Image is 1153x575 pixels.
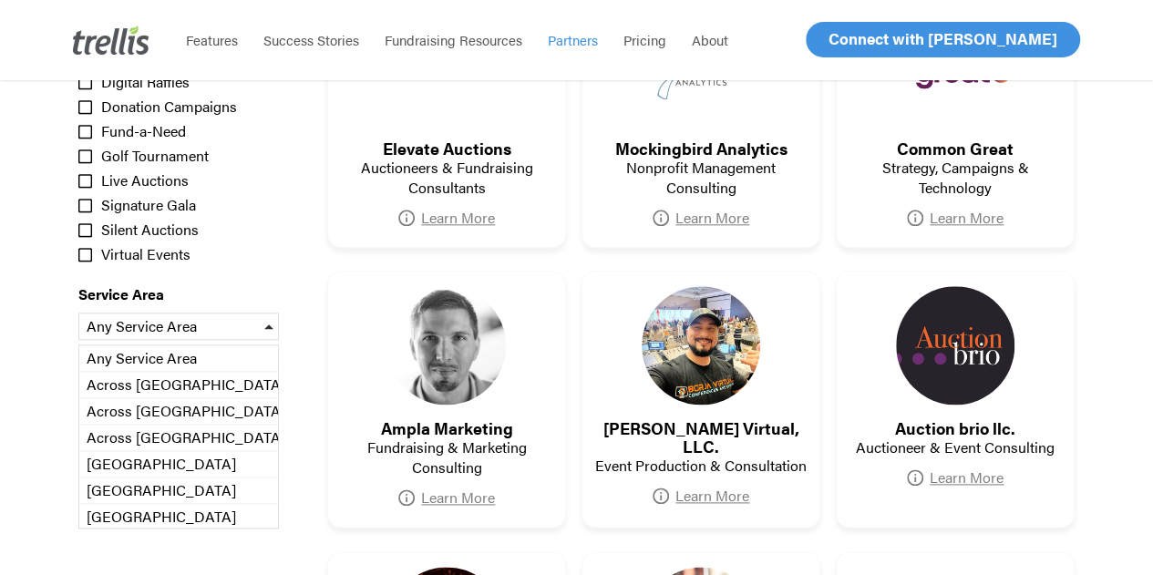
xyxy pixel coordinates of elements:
div: Fund-a-Need [78,120,278,142]
div: Live Auctions [78,169,278,191]
strong: Ampla Marketing [381,416,513,439]
a: About [679,31,741,49]
div: Digital Raffles [78,71,278,93]
div: [GEOGRAPHIC_DATA] [87,483,271,498]
a: Connect with [PERSON_NAME] [806,22,1080,57]
div: Any Service Area [87,351,271,365]
p: Nonprofit Management Consulting [592,158,810,198]
a: Learn More [653,210,749,226]
div: Signature Gala [78,194,278,216]
a: Learn More [907,210,1004,226]
div: Virtual Events [78,243,278,265]
p: Fundraising & Marketing Consulting [337,437,556,477]
div: Golf Tournament [78,145,278,167]
img: Trellis [73,26,149,55]
div: Donation Campaigns [78,96,278,118]
p: Event Production & Consultation [592,456,810,476]
strong: Elevate Auctions [383,137,511,159]
span: Features [186,30,238,49]
a: Partners [535,31,611,49]
strong: Common Great [897,137,1014,159]
strong: Mockingbird Analytics [615,137,788,159]
p: Auctioneers & Fundraising Consultants [337,158,556,198]
a: Learn More [653,488,749,504]
strong: [PERSON_NAME] Virtual, LLC. [603,416,799,457]
a: Success Stories [251,31,372,49]
a: Learn More [907,469,1004,486]
p: Auctioneer & Event Consulting [846,437,1065,457]
a: Features [173,31,251,49]
span: Pricing [623,30,666,49]
div: Silent Auctions [78,219,278,241]
img: Borja Virtual, LLC. - Trellis Partner [642,286,760,405]
span: Fundraising Resources [385,30,522,49]
div: Across [GEOGRAPHIC_DATA] [87,430,271,445]
a: Learn More [398,210,495,226]
span: About [692,30,728,49]
img: Ampla Marketing - Trellis Partner [387,286,506,405]
a: Pricing [611,31,679,49]
div: Across [GEOGRAPHIC_DATA] [87,404,271,418]
span: Partners [548,30,598,49]
strong: Service Area [78,283,278,313]
strong: Auction brio llc. [895,416,1015,439]
div: Any Service Area [79,313,278,339]
div: [GEOGRAPHIC_DATA] [87,509,271,524]
a: Fundraising Resources [372,31,535,49]
a: Learn More [398,489,495,506]
div: [GEOGRAPHIC_DATA] [87,457,271,471]
img: Auction brio llc. - Trellis Partner [896,286,1014,405]
p: Strategy, Campaigns & Technology [846,158,1065,198]
div: Across [GEOGRAPHIC_DATA] [87,377,271,392]
span: Success Stories [263,30,359,49]
span: Connect with [PERSON_NAME] [829,27,1057,49]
